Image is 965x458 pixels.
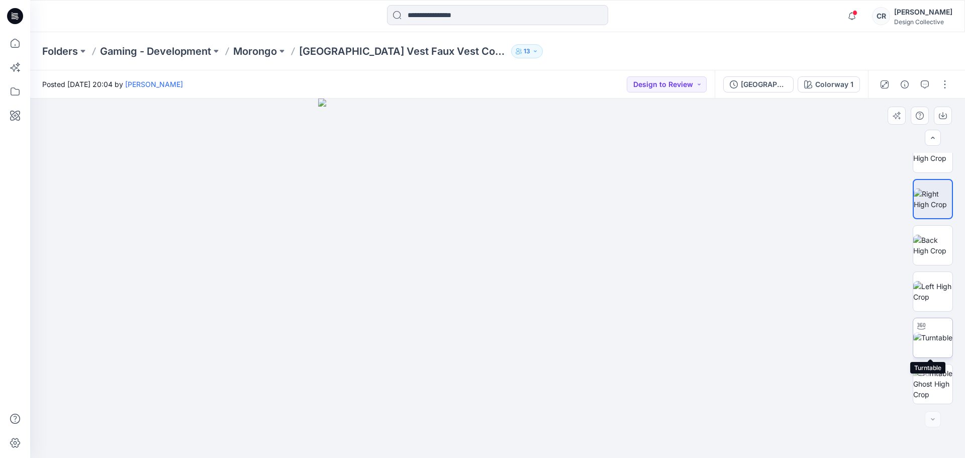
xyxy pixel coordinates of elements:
div: [GEOGRAPHIC_DATA] Vest Faux Vest Cocktail Top Morongo [741,79,787,90]
img: Turntable Ghost High Crop [913,368,952,400]
img: Front High Crop [913,142,952,163]
button: Colorway 1 [798,76,860,93]
button: Details [897,76,913,93]
a: [PERSON_NAME] [125,80,183,88]
p: 13 [524,46,530,57]
img: Back High Crop [913,235,952,256]
img: eyJhbGciOiJIUzI1NiIsImtpZCI6IjAiLCJzbHQiOiJzZXMiLCJ0eXAiOiJKV1QifQ.eyJkYXRhIjp7InR5cGUiOiJzdG9yYW... [318,99,678,458]
div: Colorway 1 [815,79,853,90]
button: 13 [511,44,543,58]
a: Folders [42,44,78,58]
img: Right High Crop [914,189,952,210]
p: [GEOGRAPHIC_DATA] Vest Faux Vest Cocktail Top Morongo [299,44,507,58]
img: Turntable [913,332,952,343]
div: CR [872,7,890,25]
a: Gaming - Development [100,44,211,58]
div: [PERSON_NAME] [894,6,952,18]
div: Design Collective [894,18,952,26]
span: Posted [DATE] 20:04 by [42,79,183,89]
img: Left High Crop [913,281,952,302]
a: Morongo [233,44,277,58]
button: [GEOGRAPHIC_DATA] Vest Faux Vest Cocktail Top Morongo [723,76,794,93]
